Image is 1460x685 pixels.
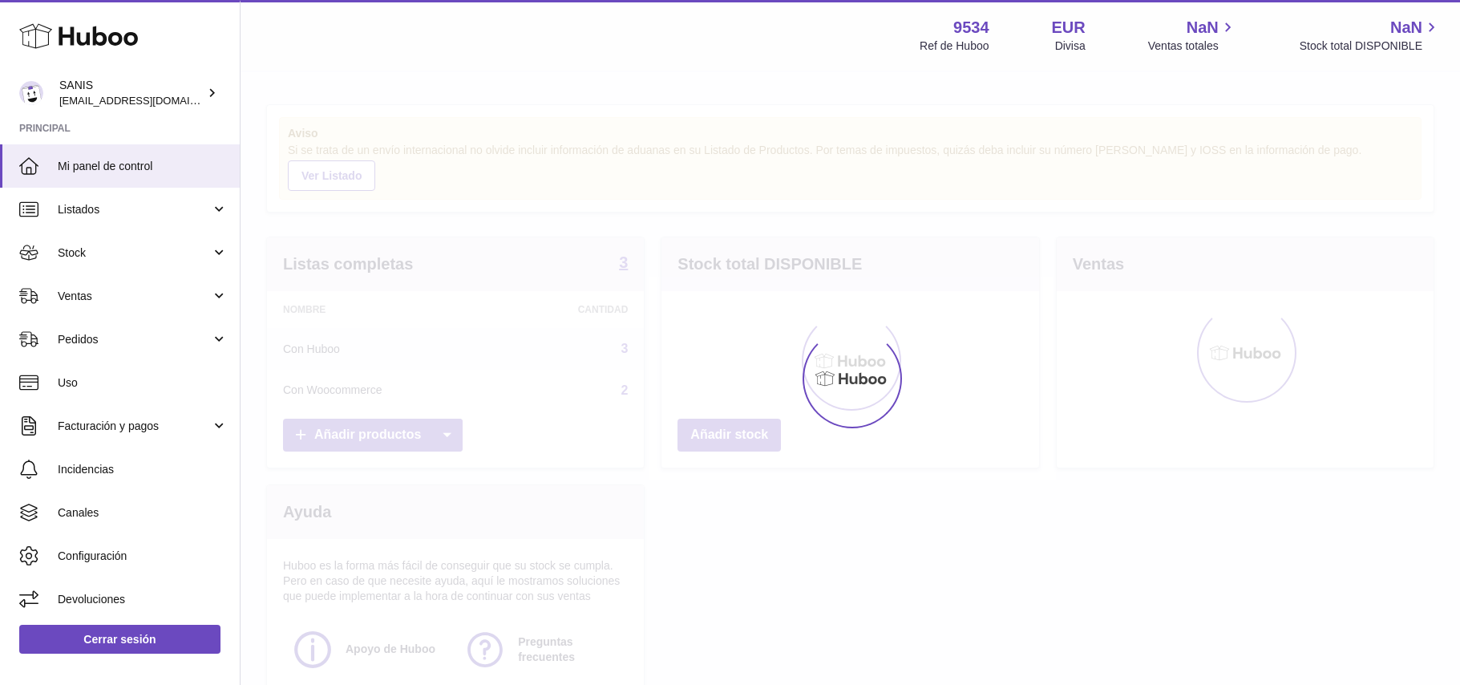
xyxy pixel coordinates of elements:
[1148,17,1237,54] a: NaN Ventas totales
[58,159,228,174] span: Mi panel de control
[19,625,220,654] a: Cerrar sesión
[58,289,211,304] span: Ventas
[1300,17,1441,54] a: NaN Stock total DISPONIBLE
[58,549,228,564] span: Configuración
[59,78,204,108] div: SANIS
[58,592,228,607] span: Devoluciones
[953,17,989,39] strong: 9534
[59,94,236,107] span: [EMAIL_ADDRESS][DOMAIN_NAME]
[19,81,43,105] img: ccx@sanimusic.net
[58,332,211,347] span: Pedidos
[920,39,989,54] div: Ref de Huboo
[1187,17,1219,39] span: NaN
[58,375,228,391] span: Uso
[1300,39,1441,54] span: Stock total DISPONIBLE
[58,505,228,521] span: Canales
[58,202,211,217] span: Listados
[58,245,211,261] span: Stock
[58,419,211,434] span: Facturación y pagos
[1055,39,1086,54] div: Divisa
[1148,39,1237,54] span: Ventas totales
[1052,17,1086,39] strong: EUR
[58,462,228,477] span: Incidencias
[1390,17,1422,39] span: NaN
